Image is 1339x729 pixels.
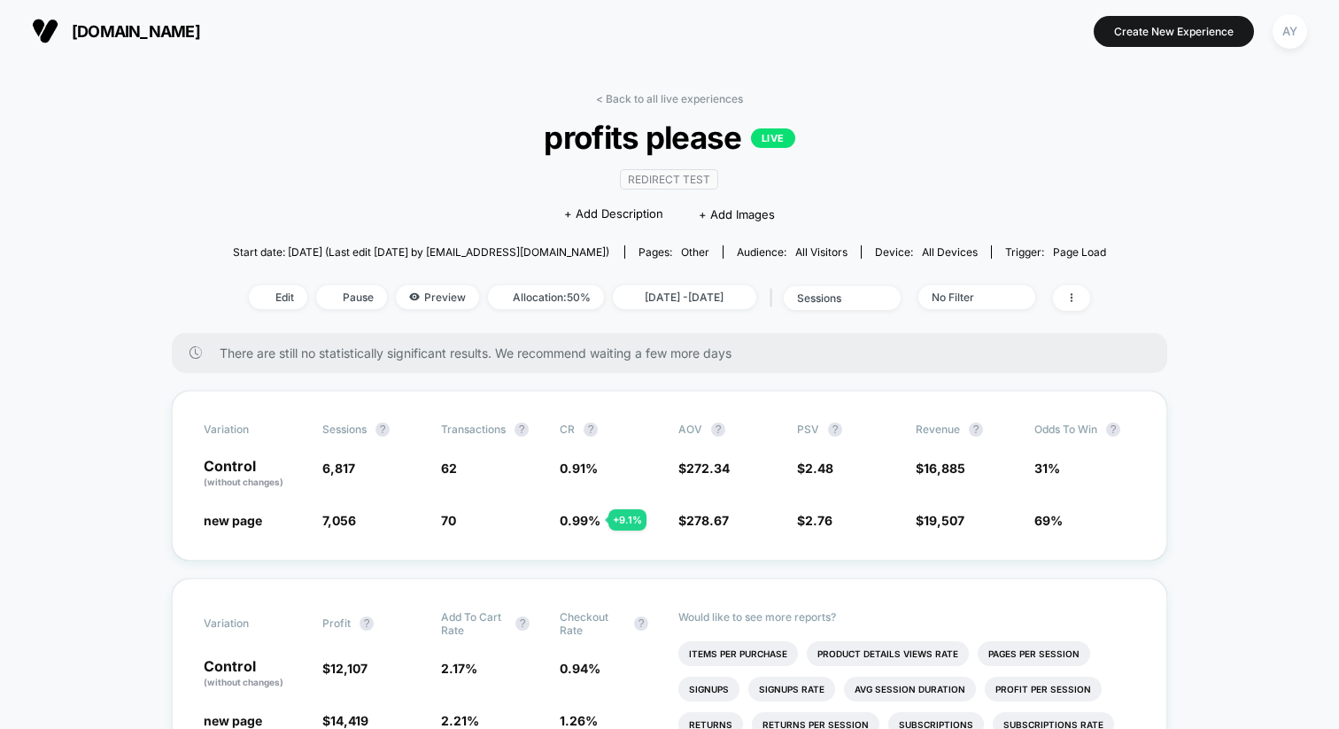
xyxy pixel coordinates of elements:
[932,291,1002,304] div: No Filter
[805,513,832,528] span: 2.76
[795,245,848,259] span: All Visitors
[613,285,756,309] span: [DATE] - [DATE]
[678,677,739,702] li: Signups
[322,513,356,528] span: 7,056
[316,285,387,309] span: Pause
[1267,13,1312,50] button: AY
[828,423,842,437] button: ?
[844,677,976,702] li: Avg Session Duration
[204,677,283,687] span: (without changes)
[861,245,991,259] span: Device:
[1034,461,1060,476] span: 31%
[924,513,964,528] span: 19,507
[922,245,978,259] span: all devices
[441,513,456,528] span: 70
[608,509,646,531] div: + 9.1 %
[639,245,709,259] div: Pages:
[596,92,743,105] a: < Back to all live experiences
[204,610,301,637] span: Variation
[515,617,530,631] button: ?
[978,641,1090,666] li: Pages Per Session
[360,617,374,631] button: ?
[1053,245,1106,259] span: Page Load
[678,513,729,528] span: $
[916,423,960,436] span: Revenue
[27,17,205,45] button: [DOMAIN_NAME]
[560,513,600,528] span: 0.99 %
[204,659,305,689] p: Control
[560,610,625,637] span: Checkout Rate
[1005,245,1106,259] div: Trigger:
[765,285,784,311] span: |
[72,22,200,41] span: [DOMAIN_NAME]
[322,617,351,630] span: Profit
[322,423,367,436] span: Sessions
[797,513,832,528] span: $
[1273,14,1307,49] div: AY
[678,610,1135,624] p: Would like to see more reports?
[678,461,730,476] span: $
[1034,423,1132,437] span: Odds to Win
[969,423,983,437] button: ?
[276,119,1063,156] span: profits please
[441,661,477,676] span: 2.17 %
[488,285,604,309] span: Allocation: 50%
[322,713,368,728] span: $
[797,423,819,436] span: PSV
[441,610,507,637] span: Add To Cart Rate
[985,677,1102,702] li: Profit Per Session
[233,245,609,259] span: Start date: [DATE] (Last edit [DATE] by [EMAIL_ADDRESS][DOMAIN_NAME])
[678,423,702,436] span: AOV
[249,285,307,309] span: Edit
[515,423,529,437] button: ?
[441,423,506,436] span: Transactions
[797,461,833,476] span: $
[375,423,390,437] button: ?
[330,713,368,728] span: 14,419
[916,461,965,476] span: $
[1106,423,1120,437] button: ?
[807,641,969,666] li: Product Details Views Rate
[441,461,457,476] span: 62
[751,128,795,148] p: LIVE
[678,641,798,666] li: Items Per Purchase
[204,513,262,528] span: new page
[620,169,718,190] span: Redirect Test
[681,245,709,259] span: other
[1094,16,1254,47] button: Create New Experience
[924,461,965,476] span: 16,885
[204,423,301,437] span: Variation
[204,713,262,728] span: new page
[322,661,368,676] span: $
[805,461,833,476] span: 2.48
[32,18,58,44] img: Visually logo
[396,285,479,309] span: Preview
[634,617,648,631] button: ?
[686,461,730,476] span: 272.34
[560,423,575,436] span: CR
[441,713,479,728] span: 2.21 %
[322,461,355,476] span: 6,817
[220,345,1132,361] span: There are still no statistically significant results. We recommend waiting a few more days
[1034,513,1063,528] span: 69%
[916,513,964,528] span: $
[699,207,775,221] span: + Add Images
[560,661,600,676] span: 0.94 %
[560,461,598,476] span: 0.91 %
[560,713,598,728] span: 1.26 %
[797,291,868,305] div: sessions
[737,245,848,259] div: Audience:
[564,206,663,223] span: + Add Description
[686,513,729,528] span: 278.67
[748,677,835,702] li: Signups Rate
[204,459,305,489] p: Control
[711,423,725,437] button: ?
[204,477,283,487] span: (without changes)
[330,661,368,676] span: 12,107
[584,423,598,437] button: ?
